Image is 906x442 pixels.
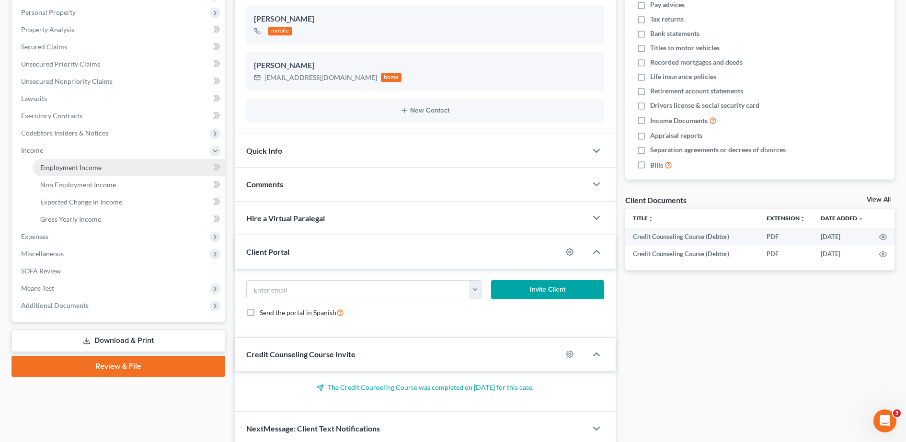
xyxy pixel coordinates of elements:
[264,73,377,82] div: [EMAIL_ADDRESS][DOMAIN_NAME]
[40,163,102,171] span: Employment Income
[254,60,596,71] div: [PERSON_NAME]
[21,43,67,51] span: Secured Claims
[650,160,663,170] span: Bills
[813,245,872,262] td: [DATE]
[33,211,225,228] a: Gross Yearly Income
[21,301,89,309] span: Additional Documents
[867,196,891,203] a: View All
[633,215,654,222] a: Titleunfold_more
[21,146,43,154] span: Income
[650,101,759,110] span: Drivers license & social security card
[21,8,76,16] span: Personal Property
[648,216,654,222] i: unfold_more
[11,329,225,352] a: Download & Print
[254,13,596,25] div: [PERSON_NAME]
[40,181,116,189] span: Non Employment Income
[813,228,872,245] td: [DATE]
[246,247,289,256] span: Client Portal
[21,232,48,240] span: Expenses
[13,107,225,125] a: Executory Contracts
[858,216,864,222] i: expand_more
[33,176,225,193] a: Non Employment Income
[650,43,720,53] span: Titles to motor vehicles
[40,198,122,206] span: Expected Change in Income
[650,14,684,24] span: Tax returns
[759,228,813,245] td: PDF
[650,29,700,38] span: Bank statements
[13,90,225,107] a: Lawsuits
[33,193,225,211] a: Expected Change in Income
[767,215,805,222] a: Extensionunfold_more
[650,57,743,67] span: Recorded mortgages and deeds
[21,267,61,275] span: SOFA Review
[21,25,74,34] span: Property Analysis
[246,146,282,155] span: Quick Info
[625,228,759,245] td: Credit Counseling Course (Debtor)
[13,73,225,90] a: Unsecured Nonpriority Claims
[260,308,336,317] span: Send the portal in Spanish
[800,216,805,222] i: unfold_more
[625,195,687,205] div: Client Documents
[21,94,47,102] span: Lawsuits
[21,249,64,258] span: Miscellaneous
[650,145,786,155] span: Separation agreements or decrees of divorces
[246,424,380,433] span: NextMessage: Client Text Notifications
[893,409,901,417] span: 3
[254,107,596,114] button: New Contact
[21,77,113,85] span: Unsecured Nonpriority Claims
[247,281,470,299] input: Enter email
[21,112,82,120] span: Executory Contracts
[246,180,283,189] span: Comments
[650,116,708,125] span: Income Documents
[40,215,101,223] span: Gross Yearly Income
[13,262,225,280] a: SOFA Review
[650,72,716,81] span: Life insurance policies
[268,27,292,35] div: mobile
[33,159,225,176] a: Employment Income
[13,56,225,73] a: Unsecured Priority Claims
[21,284,54,292] span: Means Test
[759,245,813,262] td: PDF
[13,21,225,38] a: Property Analysis
[246,383,604,392] p: The Credit Counseling Course was completed on [DATE] for this case.
[873,409,896,432] iframe: Intercom live chat
[13,38,225,56] a: Secured Claims
[21,60,100,68] span: Unsecured Priority Claims
[625,245,759,262] td: Credit Counseling Course (Debtor)
[821,215,864,222] a: Date Added expand_more
[491,280,604,299] button: Invite Client
[246,350,356,359] span: Credit Counseling Course Invite
[11,356,225,377] a: Review & File
[650,131,702,140] span: Appraisal reports
[381,73,402,82] div: home
[21,129,108,137] span: Codebtors Insiders & Notices
[246,214,325,223] span: Hire a Virtual Paralegal
[650,86,743,96] span: Retirement account statements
